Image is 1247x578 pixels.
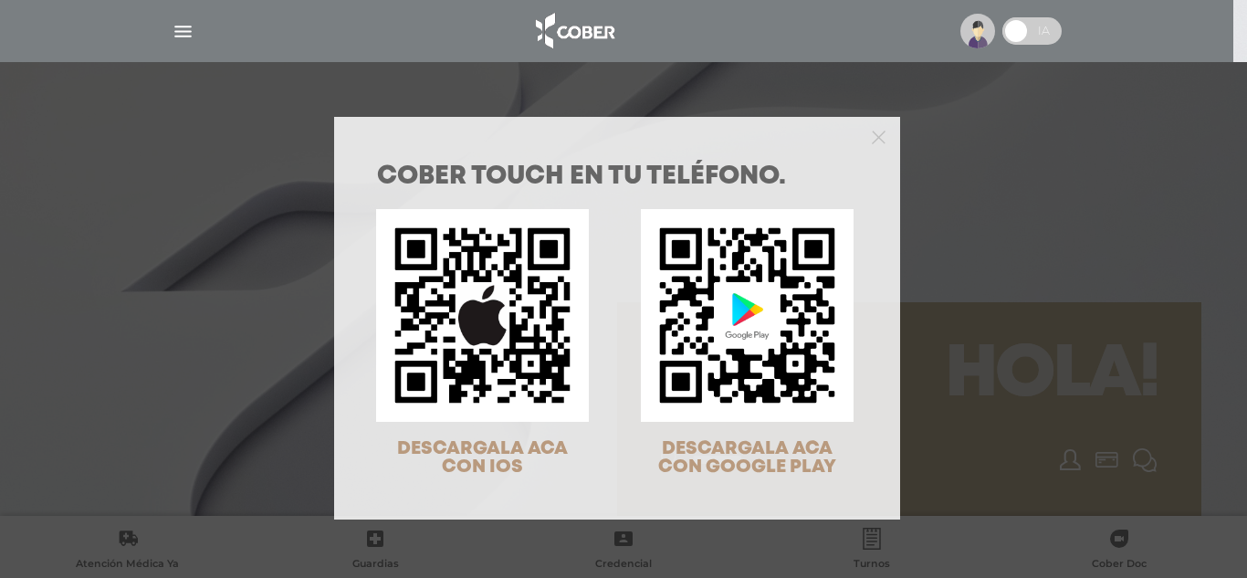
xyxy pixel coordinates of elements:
span: DESCARGALA ACA CON GOOGLE PLAY [658,440,836,476]
img: qr-code [641,209,854,422]
span: DESCARGALA ACA CON IOS [397,440,568,476]
button: Close [872,128,885,144]
h1: COBER TOUCH en tu teléfono. [377,164,857,190]
img: qr-code [376,209,589,422]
